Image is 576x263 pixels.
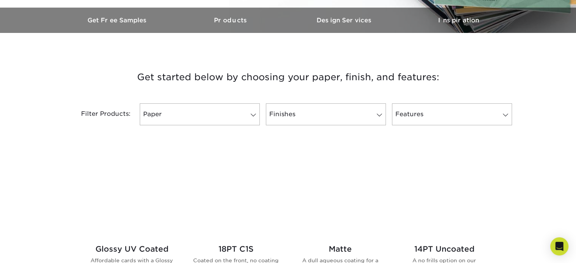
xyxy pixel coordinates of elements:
[193,244,279,254] h2: 18PT C1S
[2,240,64,260] iframe: Google Customer Reviews
[401,153,487,238] img: 14PT Uncoated Trading Cards
[550,237,568,255] div: Open Intercom Messenger
[402,8,515,33] a: Inspiration
[402,17,515,24] h3: Inspiration
[266,103,386,125] a: Finishes
[401,244,487,254] h2: 14PT Uncoated
[61,103,137,125] div: Filter Products:
[61,8,175,33] a: Get Free Samples
[297,153,383,238] img: Matte Trading Cards
[89,153,175,238] img: Glossy UV Coated Trading Cards
[89,244,175,254] h2: Glossy UV Coated
[392,103,512,125] a: Features
[61,17,175,24] h3: Get Free Samples
[175,17,288,24] h3: Products
[288,17,402,24] h3: Design Services
[288,8,402,33] a: Design Services
[193,153,279,238] img: 18PT C1S Trading Cards
[175,8,288,33] a: Products
[67,60,510,94] h3: Get started below by choosing your paper, finish, and features:
[140,103,260,125] a: Paper
[297,244,383,254] h2: Matte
